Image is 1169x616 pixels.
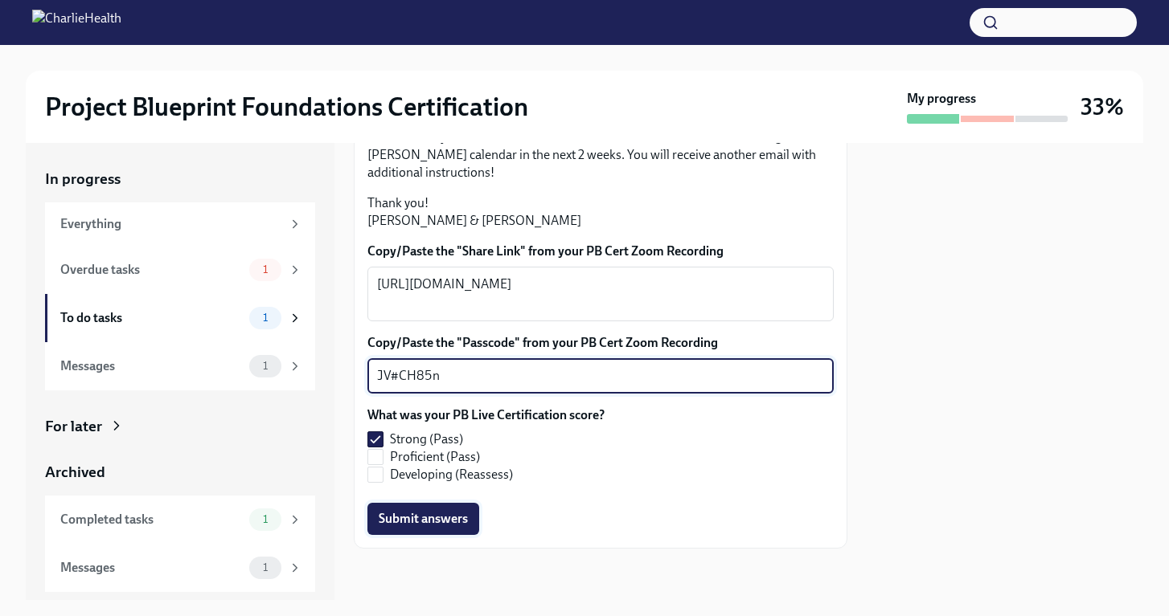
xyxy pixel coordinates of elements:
[367,503,479,535] button: Submit answers
[45,416,102,437] div: For later
[390,430,463,448] span: Strong (Pass)
[367,194,834,230] p: Thank you! [PERSON_NAME] & [PERSON_NAME]
[60,309,243,327] div: To do tasks
[907,90,976,108] strong: My progress
[253,513,277,525] span: 1
[45,462,315,483] a: Archived
[390,466,513,483] span: Developing (Reassess)
[367,406,605,424] label: What was your PB Live Certification score?
[45,342,315,390] a: Messages1
[60,511,243,528] div: Completed tasks
[253,263,277,275] span: 1
[45,416,315,437] a: For later
[390,448,480,466] span: Proficient (Pass)
[45,246,315,294] a: Overdue tasks1
[367,334,834,352] label: Copy/Paste the "Passcode" from your PB Cert Zoom Recording
[379,511,468,527] span: Submit answers
[45,294,315,342] a: To do tasks1
[60,215,281,233] div: Everything
[60,559,243,577] div: Messages
[377,275,824,313] textarea: [URL][DOMAIN_NAME]
[45,169,315,190] a: In progress
[45,202,315,246] a: Everything
[32,10,121,35] img: CharlieHealth
[45,496,315,544] a: Completed tasks1
[45,91,528,123] h2: Project Blueprint Foundations Certification
[367,243,834,260] label: Copy/Paste the "Share Link" from your PB Cert Zoom Recording
[253,312,277,324] span: 1
[45,544,315,592] a: Messages1
[60,357,243,375] div: Messages
[253,360,277,372] span: 1
[60,261,243,279] div: Overdue tasks
[377,366,824,386] textarea: JV#CH85n
[1081,92,1124,121] h3: 33%
[253,561,277,573] span: 1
